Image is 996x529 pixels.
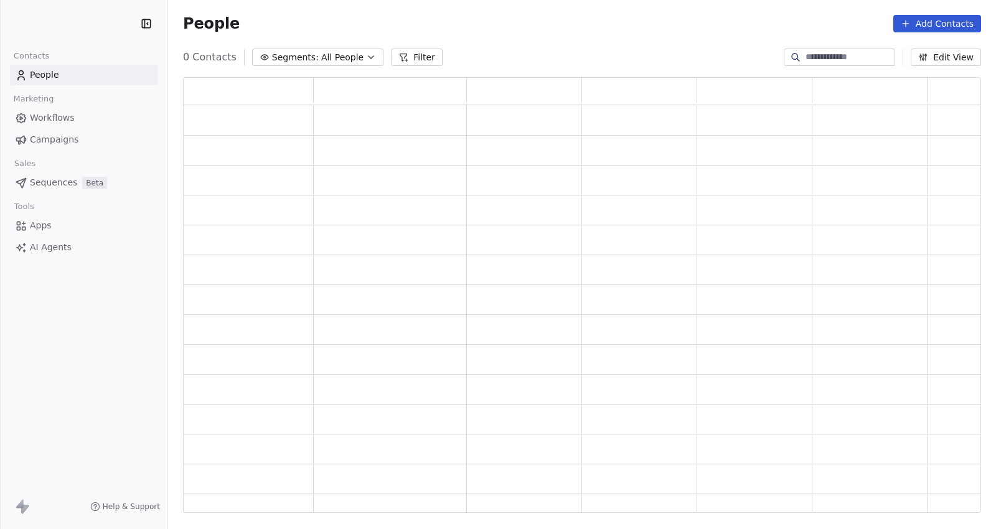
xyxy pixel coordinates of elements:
[30,219,52,232] span: Apps
[10,108,157,128] a: Workflows
[90,502,160,512] a: Help & Support
[30,133,78,146] span: Campaigns
[10,65,157,85] a: People
[30,176,77,189] span: Sequences
[911,49,981,66] button: Edit View
[391,49,443,66] button: Filter
[10,215,157,236] a: Apps
[82,177,107,189] span: Beta
[10,237,157,258] a: AI Agents
[30,68,59,82] span: People
[9,154,41,173] span: Sales
[8,90,59,108] span: Marketing
[103,502,160,512] span: Help & Support
[321,51,364,64] span: All People
[272,51,319,64] span: Segments:
[30,111,75,124] span: Workflows
[8,47,55,65] span: Contacts
[10,172,157,193] a: SequencesBeta
[893,15,981,32] button: Add Contacts
[183,14,240,33] span: People
[30,241,72,254] span: AI Agents
[183,50,237,65] span: 0 Contacts
[9,197,39,216] span: Tools
[10,129,157,150] a: Campaigns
